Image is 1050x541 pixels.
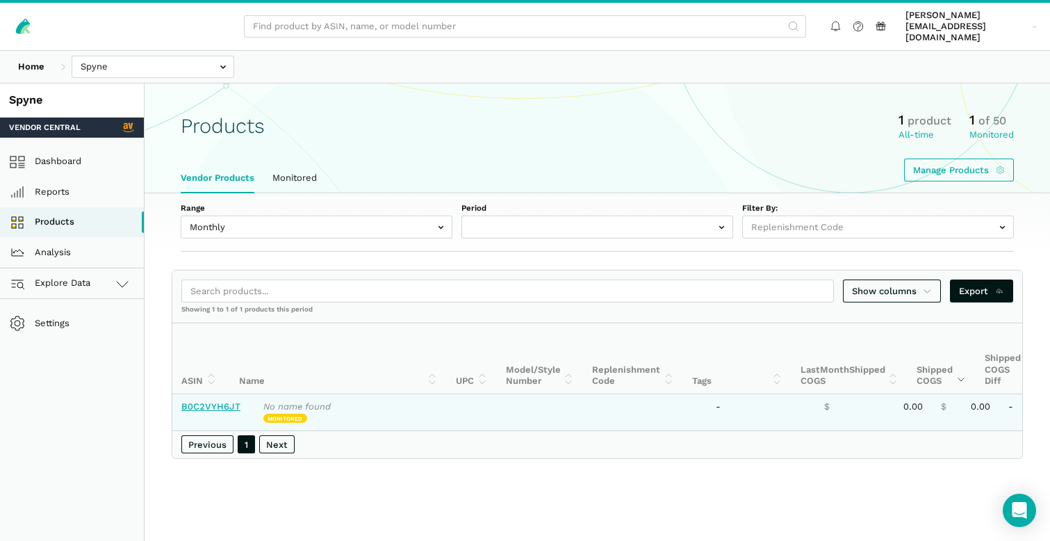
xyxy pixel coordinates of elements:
[181,435,233,453] a: Previous
[707,394,815,430] td: -
[899,129,951,140] div: All-time
[244,15,806,38] input: Find product by ASIN, name, or model number
[941,401,946,412] span: $
[978,114,1006,127] span: of 50
[181,202,452,213] label: Range
[497,323,584,394] th: Model/Style Number: activate to sort column ascending
[9,56,54,79] a: Home
[824,401,830,412] span: $
[908,114,951,127] span: product
[903,401,923,412] span: 0.00
[742,202,1014,213] label: Filter By:
[172,163,263,193] a: Vendor Products
[583,323,683,394] th: Replenishment Code: activate to sort column ascending
[904,159,1014,181] a: Manage Products
[683,323,791,394] th: Tags: activate to sort column ascending
[901,8,1042,46] a: [PERSON_NAME][EMAIL_ADDRESS][DOMAIN_NAME]
[905,10,1027,44] span: [PERSON_NAME][EMAIL_ADDRESS][DOMAIN_NAME]
[238,435,255,453] a: 1
[230,323,447,394] th: Name: activate to sort column ascending
[181,280,834,302] input: Search products...
[1003,494,1036,527] div: Open Intercom Messenger
[9,122,81,133] span: Vendor Central
[791,323,908,394] th: Last Shipped COGS: activate to sort column ascending
[908,323,976,394] th: Shipped COGS: activate to sort column ascending
[263,401,331,412] span: No name found
[14,275,91,292] span: Explore Data
[969,129,1014,140] div: Monitored
[181,401,240,412] a: B0C2VYH6JT
[820,364,849,375] span: Month
[263,414,307,423] span: Monitored
[742,216,1014,239] input: Replenishment Code
[172,323,226,394] th: ASIN: activate to sort column ascending
[181,115,265,138] h1: Products
[461,202,733,213] label: Period
[447,323,497,394] th: UPC: activate to sort column ascending
[971,401,990,412] span: 0.00
[9,92,135,108] div: Spyne
[263,163,326,193] a: Monitored
[72,56,234,79] input: Spyne
[899,112,904,128] span: 1
[259,435,295,453] a: Next
[852,284,933,298] span: Show columns
[843,280,942,302] a: Show columns
[976,323,1044,394] th: Shipped COGS Diff: activate to sort column ascending
[959,284,1004,298] span: Export
[950,280,1013,302] a: Export
[969,112,975,128] span: 1
[181,216,452,239] input: Monthly
[172,305,1022,323] div: Showing 1 to 1 of 1 products this period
